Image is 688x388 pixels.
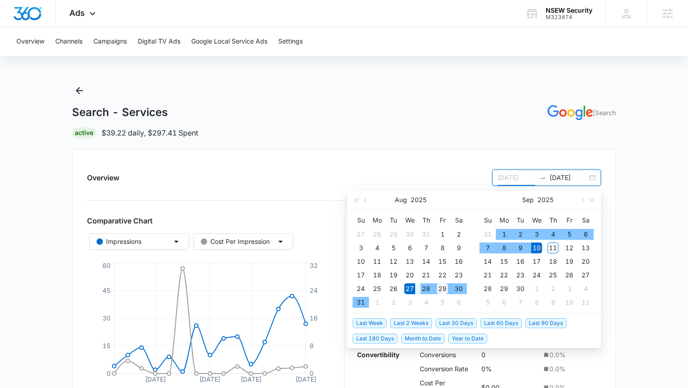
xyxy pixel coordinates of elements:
[369,241,385,255] td: 2025-08-04
[87,215,333,226] h3: Comparative Chart
[545,296,561,309] td: 2025-10-09
[372,297,383,308] div: 1
[542,350,599,359] div: 0.0 %
[418,282,434,296] td: 2025-08-28
[480,362,540,376] td: 0%
[388,270,399,281] div: 19
[355,229,366,240] div: 27
[72,83,87,98] button: Back
[531,297,542,308] div: 8
[564,270,575,281] div: 26
[561,296,577,309] td: 2025-10-10
[418,228,434,241] td: 2025-07-31
[580,242,591,253] div: 13
[388,229,399,240] div: 29
[87,172,119,183] h2: Overview
[434,241,451,255] td: 2025-08-08
[310,261,318,269] tspan: 32
[547,105,593,120] img: GOOGLE_ADS
[453,242,464,253] div: 9
[512,282,528,296] td: 2025-09-30
[372,283,383,294] div: 25
[480,241,496,255] td: 2025-09-07
[97,237,141,247] div: Impressions
[353,255,369,268] td: 2025-08-10
[372,242,383,253] div: 4
[102,342,111,349] tspan: 15
[451,255,467,268] td: 2025-08-16
[547,270,558,281] div: 25
[421,297,431,308] div: 4
[525,318,567,328] span: Last 90 Days
[402,228,418,241] td: 2025-07-30
[369,255,385,268] td: 2025-08-11
[580,229,591,240] div: 6
[547,229,558,240] div: 4
[512,241,528,255] td: 2025-09-09
[102,314,111,322] tspan: 30
[15,15,22,22] img: logo_orange.svg
[369,268,385,282] td: 2025-08-18
[16,27,44,56] button: Overview
[453,297,464,308] div: 6
[72,127,96,138] div: Active
[434,255,451,268] td: 2025-08-15
[390,318,432,328] span: Last 2 Weeks
[353,213,369,228] th: Su
[512,213,528,228] th: Tu
[482,270,493,281] div: 21
[357,351,399,359] strong: Convertibility
[437,242,448,253] div: 8
[402,296,418,309] td: 2025-09-03
[437,283,448,294] div: 29
[499,242,509,253] div: 8
[515,229,526,240] div: 2
[418,296,434,309] td: 2025-09-04
[482,242,493,253] div: 7
[561,241,577,255] td: 2025-09-12
[451,296,467,309] td: 2025-09-06
[451,213,467,228] th: Sa
[278,27,303,56] button: Settings
[498,173,535,183] input: Start date
[102,261,111,269] tspan: 60
[499,229,509,240] div: 1
[499,270,509,281] div: 22
[496,213,512,228] th: Mo
[369,228,385,241] td: 2025-07-28
[453,229,464,240] div: 2
[482,283,493,294] div: 28
[102,127,198,138] p: $39.22 daily , $297.41 Spent
[522,191,534,209] button: Sep
[388,256,399,267] div: 12
[550,173,587,183] input: End date
[528,296,545,309] td: 2025-10-08
[545,241,561,255] td: 2025-09-11
[418,255,434,268] td: 2025-08-14
[353,268,369,282] td: 2025-08-17
[353,241,369,255] td: 2025-08-03
[496,296,512,309] td: 2025-10-06
[372,270,383,281] div: 18
[434,296,451,309] td: 2025-09-05
[194,233,293,250] button: Cost Per Impression
[546,7,592,14] div: account name
[372,256,383,267] div: 11
[451,241,467,255] td: 2025-08-09
[451,282,467,296] td: 2025-08-30
[355,297,366,308] div: 31
[564,283,575,294] div: 3
[89,233,189,250] button: Impressions
[577,213,594,228] th: Sa
[542,364,599,373] div: 0.0 %
[577,296,594,309] td: 2025-10-11
[385,296,402,309] td: 2025-09-02
[545,268,561,282] td: 2025-09-25
[55,27,82,56] button: Channels
[480,268,496,282] td: 2025-09-21
[434,228,451,241] td: 2025-08-01
[515,242,526,253] div: 9
[191,27,267,56] button: Google Local Service Ads
[385,241,402,255] td: 2025-08-05
[451,228,467,241] td: 2025-08-02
